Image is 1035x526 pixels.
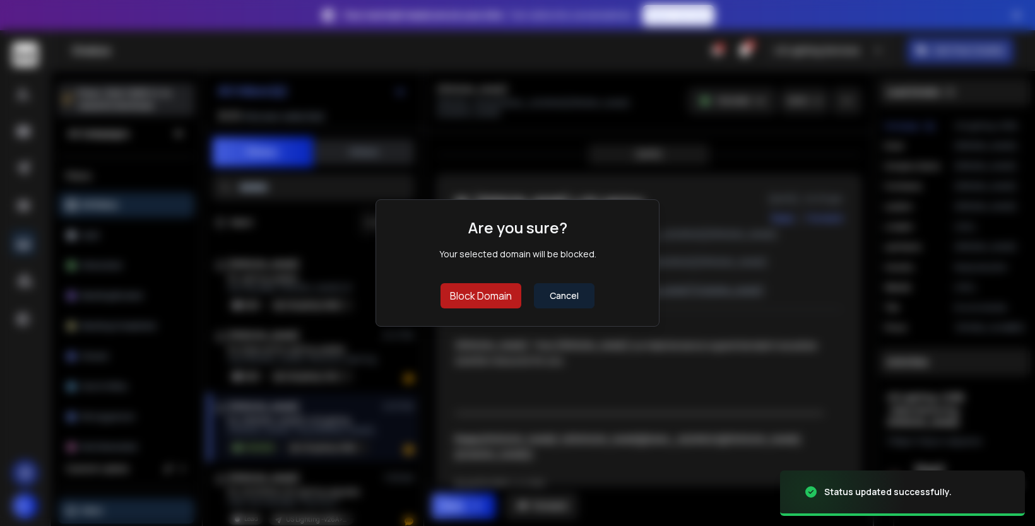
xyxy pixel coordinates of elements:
h1: Are you sure? [468,218,567,238]
div: Status updated successfully. [824,486,952,498]
button: Block Domain [441,283,521,308]
div: Your selected domain will be blocked. [439,248,596,260]
button: Cancel [534,283,594,308]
